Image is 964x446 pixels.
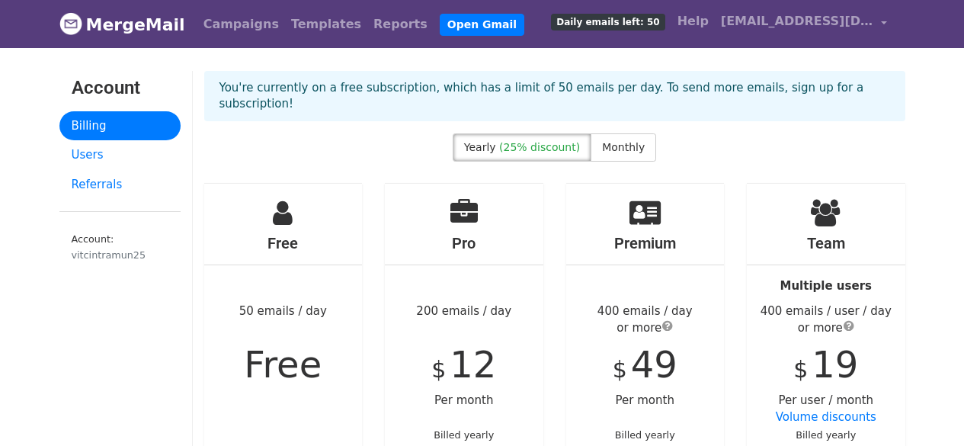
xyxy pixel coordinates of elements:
[566,234,725,252] h4: Premium
[434,429,494,441] small: Billed yearly
[244,343,322,386] span: Free
[671,6,715,37] a: Help
[721,12,873,30] span: [EMAIL_ADDRESS][DOMAIN_NAME]
[59,12,82,35] img: MergeMail logo
[613,356,627,383] span: $
[566,303,725,337] div: 400 emails / day or more
[204,234,363,252] h4: Free
[464,141,496,153] span: Yearly
[551,14,665,30] span: Daily emails left: 50
[59,140,181,170] a: Users
[440,14,524,36] a: Open Gmail
[219,80,890,112] p: You're currently on a free subscription, which has a limit of 50 emails per day. To send more ema...
[747,234,905,252] h4: Team
[431,356,446,383] span: $
[631,343,677,386] span: 49
[796,429,856,441] small: Billed yearly
[59,170,181,200] a: Referrals
[59,111,181,141] a: Billing
[72,248,168,262] div: vitcintramun25
[615,429,675,441] small: Billed yearly
[545,6,671,37] a: Daily emails left: 50
[72,77,168,99] h3: Account
[285,9,367,40] a: Templates
[385,234,543,252] h4: Pro
[747,303,905,337] div: 400 emails / user / day or more
[793,356,808,383] span: $
[715,6,893,42] a: [EMAIL_ADDRESS][DOMAIN_NAME]
[602,141,645,153] span: Monthly
[72,233,168,262] small: Account:
[776,410,876,424] a: Volume discounts
[367,9,434,40] a: Reports
[812,343,858,386] span: 19
[197,9,285,40] a: Campaigns
[450,343,496,386] span: 12
[499,141,580,153] span: (25% discount)
[780,279,872,293] strong: Multiple users
[59,8,185,40] a: MergeMail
